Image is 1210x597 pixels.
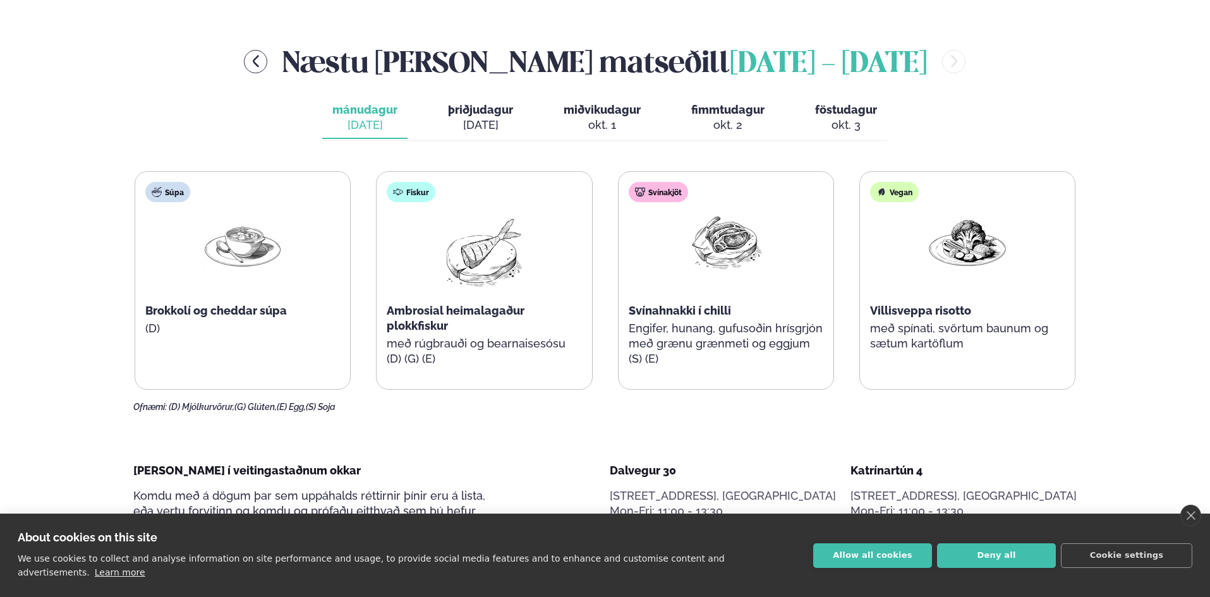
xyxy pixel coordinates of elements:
button: Deny all [937,543,1056,568]
button: miðvikudagur okt. 1 [554,97,651,139]
div: Svínakjöt [629,182,688,202]
span: Ambrosial heimalagaður plokkfiskur [387,304,524,332]
p: með rúgbrauði og bearnaisesósu (D) (G) (E) [387,336,581,366]
img: Vegan.png [927,212,1008,271]
div: okt. 3 [815,118,877,133]
div: Mon-Fri: 11:00 - 13:30 [850,504,1077,519]
p: Engifer, hunang, gufusoðin hrísgrjón með grænu grænmeti og eggjum (S) (E) [629,321,823,366]
span: Villisveppa risotto [870,304,971,317]
span: föstudagur [815,103,877,116]
button: Cookie settings [1061,543,1192,568]
button: föstudagur okt. 3 [805,97,887,139]
a: Learn more [95,567,145,577]
span: Komdu með á dögum þar sem uppáhalds réttirnir þínir eru á lista, eða vertu forvitinn og komdu og ... [133,489,485,533]
img: Pork-Meat.png [686,212,766,271]
img: Vegan.svg [876,187,886,197]
strong: About cookies on this site [18,531,157,544]
span: þriðjudagur [448,103,513,116]
span: (G) Glúten, [234,402,277,412]
p: með spínati, svörtum baunum og sætum kartöflum [870,321,1065,351]
span: Brokkolí og cheddar súpa [145,304,287,317]
button: menu-btn-right [942,50,965,73]
span: [PERSON_NAME] í veitingastaðnum okkar [133,464,361,477]
div: okt. 1 [564,118,641,133]
div: Mon-Fri: 11:00 - 13:30 [610,504,836,519]
div: Súpa [145,182,190,202]
p: (D) [145,321,340,336]
h2: Næstu [PERSON_NAME] matseðill [282,41,927,82]
span: (S) Soja [306,402,336,412]
img: Soup.png [202,212,283,271]
span: [DATE] - [DATE] [730,51,927,78]
div: Dalvegur 30 [610,463,836,478]
div: Fiskur [387,182,435,202]
span: Ofnæmi: [133,402,167,412]
button: þriðjudagur [DATE] [438,97,523,139]
button: fimmtudagur okt. 2 [681,97,775,139]
div: [DATE] [448,118,513,133]
div: Vegan [870,182,919,202]
img: fish.svg [393,187,403,197]
span: miðvikudagur [564,103,641,116]
span: (D) Mjólkurvörur, [169,402,234,412]
p: [STREET_ADDRESS], [GEOGRAPHIC_DATA] [850,488,1077,504]
a: close [1180,505,1201,526]
div: okt. 2 [691,118,765,133]
span: mánudagur [332,103,397,116]
button: menu-btn-left [244,50,267,73]
span: fimmtudagur [691,103,765,116]
span: (E) Egg, [277,402,306,412]
img: soup.svg [152,187,162,197]
button: mánudagur [DATE] [322,97,408,139]
div: Katrínartún 4 [850,463,1077,478]
span: Svínahnakki í chilli [629,304,731,317]
button: Allow all cookies [813,543,932,568]
div: [DATE] [332,118,397,133]
p: [STREET_ADDRESS], [GEOGRAPHIC_DATA] [610,488,836,504]
p: We use cookies to collect and analyse information on site performance and usage, to provide socia... [18,553,725,577]
img: fish.png [444,212,524,293]
img: pork.svg [635,187,645,197]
